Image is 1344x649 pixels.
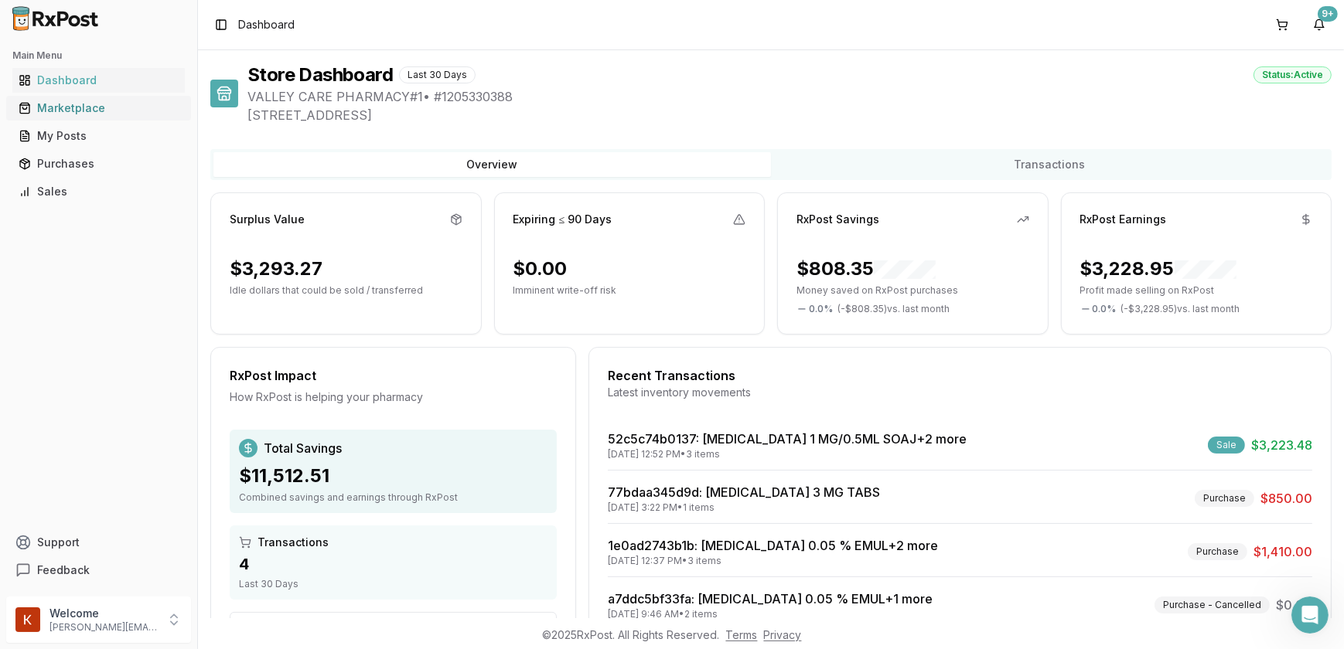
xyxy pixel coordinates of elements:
a: Privacy [764,628,802,641]
div: $3,228.95 [1080,257,1237,281]
p: Welcome [49,606,157,621]
button: 9+ [1307,12,1332,37]
span: VALLEY CARE PHARMACY#1 • # 1205330388 [247,87,1332,106]
button: Feedback [6,556,191,584]
span: $850.00 [1260,489,1312,508]
div: Last 30 Days [239,578,547,590]
div: Dashboard [19,73,179,88]
h1: Store Dashboard [247,63,393,87]
a: My Posts [12,122,185,150]
div: RxPost Impact [230,366,557,385]
div: Purchase [1188,543,1247,560]
span: ( - $3,228.95 ) vs. last month [1121,303,1240,315]
div: [DATE] 9:46 AM • 2 items [608,608,933,620]
button: Marketplace [6,96,191,121]
p: Money saved on RxPost purchases [797,284,1029,297]
a: Sales [12,178,185,206]
p: [PERSON_NAME][EMAIL_ADDRESS][DOMAIN_NAME] [49,621,157,634]
div: [DATE] 12:37 PM • 3 items [608,555,938,567]
span: $3,223.48 [1251,436,1312,454]
button: Sales [6,179,191,204]
a: Dashboard [12,66,185,94]
div: How RxPost is helping your pharmacy [230,389,557,405]
a: 77bdaa345d9d: [MEDICAL_DATA] 3 MG TABS [608,484,880,500]
span: Dashboard [238,17,295,32]
img: User avatar [15,607,40,632]
span: [STREET_ADDRESS] [247,106,1332,124]
span: Transactions [258,535,329,550]
div: Sale [1208,437,1245,454]
span: 0.0 % [809,303,833,315]
div: Purchase [1195,490,1254,507]
a: Marketplace [12,94,185,122]
button: Dashboard [6,68,191,93]
img: RxPost Logo [6,6,105,31]
div: $3,293.27 [230,257,322,281]
div: Purchases [19,156,179,172]
p: Imminent write-off risk [513,284,746,297]
div: Sales [19,184,179,199]
button: Overview [213,152,771,177]
button: Purchases [6,151,191,176]
div: $0.00 [513,257,568,281]
a: 52c5c74b0137: [MEDICAL_DATA] 1 MG/0.5ML SOAJ+2 more [608,431,967,447]
a: Purchases [12,150,185,178]
span: Feedback [37,562,90,578]
a: Terms [726,628,758,641]
div: RxPost Earnings [1080,212,1167,227]
div: My Posts [19,128,179,144]
div: Last 30 Days [399,66,476,83]
button: My Posts [6,124,191,148]
span: $0.00 [1276,596,1312,614]
div: [DATE] 3:22 PM • 1 items [608,501,880,514]
div: Marketplace [19,100,179,116]
div: RxPost Savings [797,212,879,227]
div: Combined savings and earnings through RxPost [239,491,547,504]
span: ( - $808.35 ) vs. last month [837,303,950,315]
div: [DATE] 12:52 PM • 3 items [608,448,967,460]
div: Status: Active [1254,66,1332,83]
iframe: Intercom live chat [1291,596,1329,634]
span: $1,410.00 [1254,542,1312,561]
div: Surplus Value [230,212,305,227]
div: 9+ [1318,6,1338,22]
p: Profit made selling on RxPost [1080,284,1313,297]
h2: Main Menu [12,49,185,62]
div: 4 [239,553,547,575]
p: Idle dollars that could be sold / transferred [230,284,462,297]
div: Expiring ≤ 90 Days [513,212,612,227]
div: Latest inventory movements [608,385,1312,400]
button: Transactions [771,152,1329,177]
nav: breadcrumb [238,17,295,32]
span: 0.0 % [1093,303,1117,315]
div: $808.35 [797,257,936,281]
span: Total Savings [264,439,342,457]
a: 1e0ad2743b1b: [MEDICAL_DATA] 0.05 % EMUL+2 more [608,538,938,553]
button: Support [6,528,191,556]
div: $11,512.51 [239,464,547,488]
a: a7ddc5bf33fa: [MEDICAL_DATA] 0.05 % EMUL+1 more [608,591,933,607]
div: Purchase - Cancelled [1155,596,1270,613]
div: Recent Transactions [608,366,1312,385]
